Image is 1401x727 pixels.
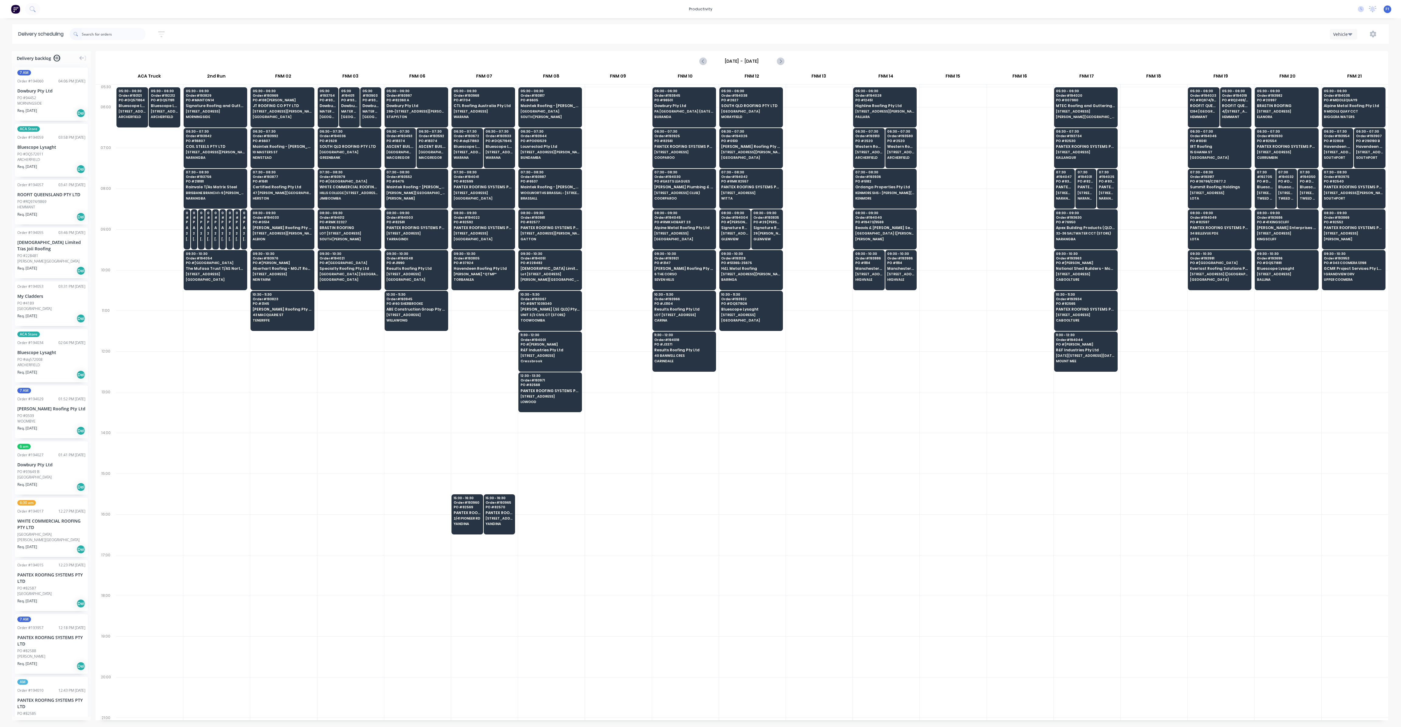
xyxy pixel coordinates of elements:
span: # 193754 [320,94,336,97]
span: WARANA [486,156,513,159]
div: 07:00 [95,144,116,185]
span: 05:30 - 06:30 [855,89,914,93]
span: PO # MANTON 14 [186,98,245,102]
span: [STREET_ADDRESS] [454,110,513,113]
span: Order # 193734 [1056,134,1115,138]
span: IRT Roofing [1190,144,1249,148]
span: 05:30 - 06:30 [1324,89,1383,93]
span: 15 GHANIA ST [1190,150,1249,154]
span: 07:30 - 08:30 [1324,170,1383,174]
div: 04:06 PM [DATE] [58,78,85,84]
div: Del [76,165,85,174]
span: SOUTH QLD ROOFING PTY LTD [320,144,379,148]
span: PO # RQ2469/9870 [1222,98,1249,102]
span: NARANGBA [186,156,245,159]
div: 05:30 [95,83,116,103]
span: PO # 007960 [1056,98,1115,102]
span: Order # 193817 [521,94,579,97]
div: FNM 20 [1254,71,1321,84]
div: PO #94452 [17,95,36,101]
span: PO # DQ571864 [119,98,146,102]
span: Order # 193907 [1356,134,1383,138]
div: FNM 19 [1187,71,1254,84]
span: Maintek Roofing - [PERSON_NAME] [521,104,579,108]
span: 05:30 - 06:30 [1190,89,1217,93]
span: ASCENT BUILDING SOLUTIONS PTY LTD [419,144,446,148]
span: PO # 116807 [186,139,245,143]
span: Dowbury Pty Ltd [386,104,445,108]
span: PO # 1704 [454,98,513,102]
span: [STREET_ADDRESS][PERSON_NAME] [253,110,312,113]
span: PO # 93645 [320,98,336,102]
span: Order # 193845 [654,94,713,97]
div: FNM 14 [853,71,919,84]
span: 06:30 - 07:30 [855,130,883,133]
span: PANTEX ROOFING SYSTEMS PTY LTD [1257,144,1316,148]
span: WARANA [454,156,481,159]
span: Order # 194036 [320,134,379,138]
span: PO # PO010529 [521,139,579,143]
span: 06:30 - 07:30 [186,130,245,133]
span: # 192705 [1257,175,1274,179]
span: Order # 193992 [253,134,312,138]
span: Order # 193552 [386,175,445,179]
span: Order # 193917 [1190,175,1249,179]
span: Order # 193493 [386,134,414,138]
span: KALLANGUR [1056,156,1115,159]
span: 06:30 - 07:30 [1257,130,1316,133]
span: Order # 194046 [1190,134,1249,138]
span: 05:30 - 06:30 [654,89,713,93]
span: 07:30 [1099,170,1116,174]
span: 05:30 - 06:30 [386,89,445,93]
span: [STREET_ADDRESS] [186,110,245,113]
span: 05:30 - 06:30 [521,89,579,93]
span: 07:30 [1078,170,1094,174]
span: [STREET_ADDRESS][PERSON_NAME] (STORE) [151,110,178,113]
span: STAPYLTON [386,115,445,119]
span: # 194011 [341,94,358,97]
span: GREENBANK [320,156,379,159]
span: PO # 6607 [253,139,312,143]
span: JT ROOFING CO PTY LTD [253,104,312,108]
span: Order # 194028 [855,94,914,97]
span: Order # 193672 [454,134,481,138]
span: Bluescope Lysaght [486,144,513,148]
span: PO # 20997 [1257,98,1316,102]
span: PO # EASTS LEAGUES [654,179,713,183]
span: MATER HOSPITAL MERCY AV [320,110,336,113]
span: [STREET_ADDRESS] [1356,150,1383,154]
span: 07:30 - 08:30 [1190,170,1249,174]
span: SOUTH [PERSON_NAME] [521,115,579,119]
span: [STREET_ADDRESS] (ACCESS VIA [PERSON_NAME][GEOGRAPHIC_DATA]) [855,150,883,154]
span: PO # 5182 [855,179,914,183]
div: FNM 09 [585,71,651,84]
span: PO # 32808 [1324,139,1351,143]
span: Western Roofing Solutions [855,144,883,148]
div: Order # 194059 [17,135,43,140]
span: [STREET_ADDRESS] (ACCESS VIA [PERSON_NAME][GEOGRAPHIC_DATA]) [887,150,915,154]
span: SOUTH QLD ROOFING PTY LTD [721,104,780,108]
span: [GEOGRAPHIC_DATA] [721,156,780,159]
span: Order # 193968 [454,94,513,97]
span: [STREET_ADDRESS][PERSON_NAME] [855,110,914,113]
span: 07:30 - 08:30 [454,170,513,174]
span: [GEOGRAPHIC_DATA] [320,150,379,154]
span: MACGREGOR [419,156,446,159]
div: FNM 18 [1120,71,1187,84]
span: Req. [DATE] [17,164,37,169]
span: [STREET_ADDRESS] (STORE) [454,150,481,154]
span: Order # 192212 [151,94,178,97]
span: 06:30 - 07:30 [654,130,713,133]
span: Order # 194035 [1324,94,1383,97]
span: Havendeen Projects Pty Ltd [1356,144,1383,148]
span: PO # 290190 B [1356,139,1383,143]
span: [GEOGRAPHIC_DATA] [320,115,336,119]
span: COIL STEELS PTY LTD [186,144,245,148]
span: MORNINGSIDE [186,115,245,119]
span: ARCHERFIELD [151,115,178,119]
span: 07:30 - 08:30 [855,170,914,174]
span: Order # 194019 [1222,94,1249,97]
span: 05:30 [320,89,336,93]
span: [GEOGRAPHIC_DATA] - ACCESS VIA [PERSON_NAME][GEOGRAPHIC_DATA] [419,150,446,154]
span: 7 AM [17,70,31,75]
